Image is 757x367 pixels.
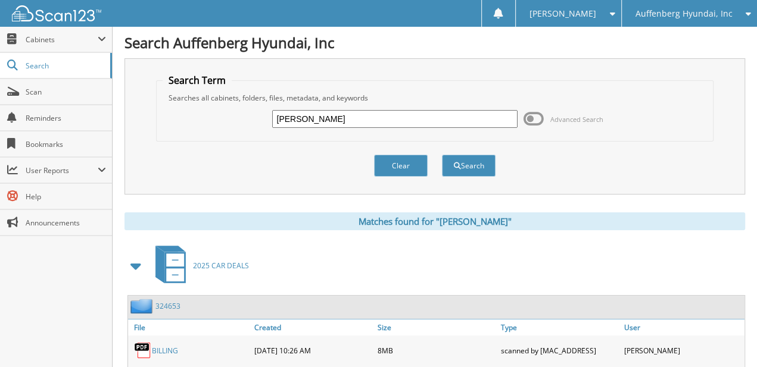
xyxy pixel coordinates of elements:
span: Cabinets [26,34,98,45]
a: BILLING [152,346,178,356]
div: [PERSON_NAME] [621,338,744,362]
div: [DATE] 10:26 AM [251,338,375,362]
span: Search [26,61,104,71]
a: User [621,319,744,335]
span: Announcements [26,218,106,228]
span: 2025 CAR DEALS [193,261,249,271]
span: Advanced Search [550,115,603,124]
a: 2025 CAR DEALS [148,242,249,289]
legend: Search Term [163,74,232,87]
div: scanned by [MAC_ADDRESS] [498,338,621,362]
span: Auffenberg Hyundai, Inc [635,10,732,17]
div: Matches found for "[PERSON_NAME]" [124,212,745,230]
iframe: Chat Widget [697,310,757,367]
span: Help [26,192,106,202]
span: Scan [26,87,106,97]
a: Type [498,319,621,335]
a: File [128,319,251,335]
a: Size [375,319,498,335]
a: 324653 [155,301,180,311]
span: User Reports [26,165,98,175]
div: 8MB [375,338,498,362]
span: Bookmarks [26,139,106,149]
div: Searches all cabinets, folders, files, metadata, and keywords [163,93,707,103]
img: folder2.png [130,299,155,313]
button: Search [442,155,496,177]
button: Clear [374,155,428,177]
img: PDF.png [134,341,152,359]
h1: Search Auffenberg Hyundai, Inc [124,33,745,52]
span: [PERSON_NAME] [529,10,596,17]
span: Reminders [26,113,106,123]
a: Created [251,319,375,335]
img: scan123-logo-white.svg [12,5,101,21]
